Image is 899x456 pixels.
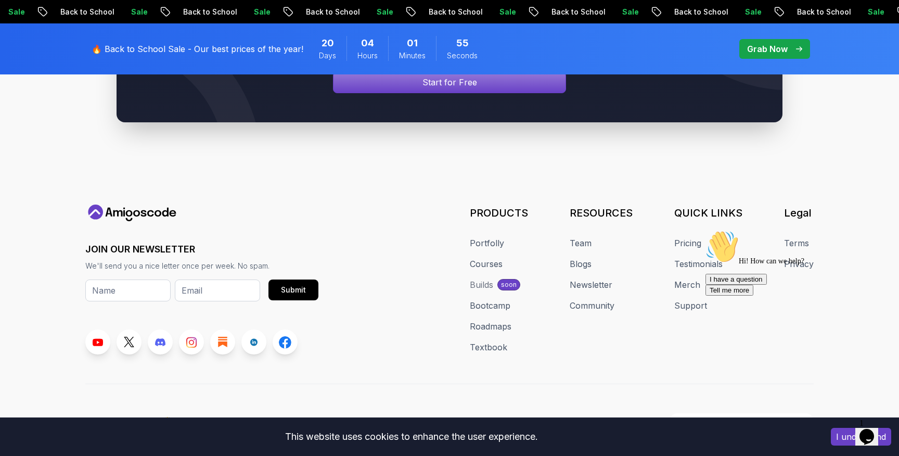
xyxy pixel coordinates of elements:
p: Start for Free [422,76,477,88]
a: Textbook [470,341,507,353]
a: Facebook link [273,330,298,354]
p: Grab Now [747,43,788,55]
p: Back to School [666,7,737,17]
p: Back to School [420,7,491,17]
h3: Legal [784,206,814,220]
span: Hours [357,50,378,61]
p: Assalamualaikum [85,415,172,427]
p: Sale [614,7,647,17]
span: 55 Seconds [456,36,469,50]
p: Back to School [543,7,614,17]
p: Sale [737,7,770,17]
span: 20 Days [322,36,334,50]
a: Courses [470,258,503,270]
p: Sale [123,7,156,17]
h3: RESOURCES [570,206,633,220]
div: Submit [281,285,306,295]
a: Pricing [674,237,701,249]
p: Back to School [789,7,859,17]
button: Tell me more [4,59,52,70]
img: :wave: [4,4,37,37]
p: soon [501,281,517,289]
p: We'll send you a nice letter once per week. No spam. [85,261,318,271]
p: Sale [491,7,524,17]
p: Sale [368,7,402,17]
a: LinkedIn link [241,330,266,354]
a: Signin page [333,71,566,93]
span: 4 Hours [361,36,374,50]
iframe: chat widget [855,414,889,446]
p: Back to School [52,7,123,17]
a: Community [570,299,614,312]
input: Email [175,280,260,301]
a: Support [674,299,707,312]
a: Youtube link [85,330,110,354]
a: Team [570,237,592,249]
a: Instagram link [179,330,204,354]
p: 🔥 Back to School Sale - Our best prices of the year! [92,43,303,55]
button: Accept cookies [831,428,891,446]
p: Sale [246,7,279,17]
span: Minutes [399,50,426,61]
a: Blogs [570,258,592,270]
h3: PRODUCTS [470,206,528,220]
p: © 2025 Amigoscode. All rights reserved. [345,415,497,427]
p: Back to School [175,7,246,17]
a: [EMAIL_ADDRESS][DOMAIN_NAME] [670,413,814,429]
span: Days [319,50,336,61]
a: Newsletter [570,278,612,291]
a: Discord link [148,330,173,354]
input: Name [85,280,171,301]
span: 👋 [162,415,172,427]
a: Roadmaps [470,320,511,333]
button: Submit [268,280,318,300]
a: Blog link [210,330,235,354]
div: This website uses cookies to enhance the user experience. [8,425,815,448]
span: 1 Minutes [407,36,418,50]
a: Portfolly [470,237,504,249]
p: Sale [859,7,893,17]
p: Back to School [298,7,368,17]
a: Bootcamp [470,299,510,312]
div: 👋Hi! How can we help?I have a questionTell me more [4,4,191,70]
h3: JOIN OUR NEWSLETTER [85,242,318,257]
a: Twitter link [117,330,142,354]
a: Merch [674,278,700,291]
span: Hi! How can we help? [4,31,103,39]
button: I have a question [4,48,66,59]
span: Seconds [447,50,478,61]
a: Testimonials [674,258,723,270]
p: [EMAIL_ADDRESS][DOMAIN_NAME] [687,416,807,426]
iframe: chat widget [701,226,889,409]
h3: QUICK LINKS [674,206,742,220]
div: Builds [470,278,493,291]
